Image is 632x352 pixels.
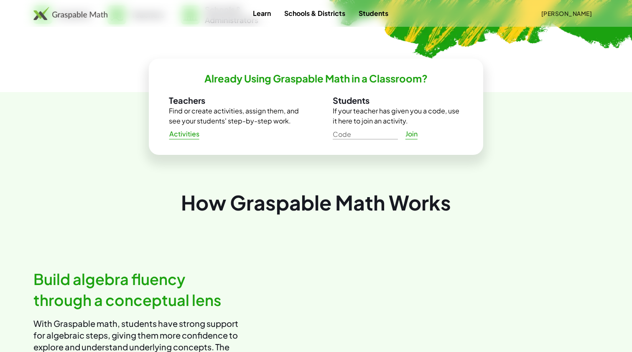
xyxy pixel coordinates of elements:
[33,269,242,311] h2: Build algebra fluency through a conceptual lens
[398,126,425,141] a: Join
[352,5,395,21] a: Students
[534,6,599,21] button: [PERSON_NAME]
[33,188,599,216] div: How Graspable Math Works
[333,106,463,126] p: If your teacher has given you a code, use it here to join an activity.
[333,95,463,106] h3: Students
[405,130,418,139] span: Join
[246,5,278,21] a: Learn
[169,106,299,126] p: Find or create activities, assign them, and see your students' step-by-step work.
[541,10,592,17] span: [PERSON_NAME]
[162,126,206,141] a: Activities
[169,130,199,139] span: Activities
[278,5,352,21] a: Schools & Districts
[204,72,428,85] h2: Already Using Graspable Math in a Classroom?
[169,95,299,106] h3: Teachers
